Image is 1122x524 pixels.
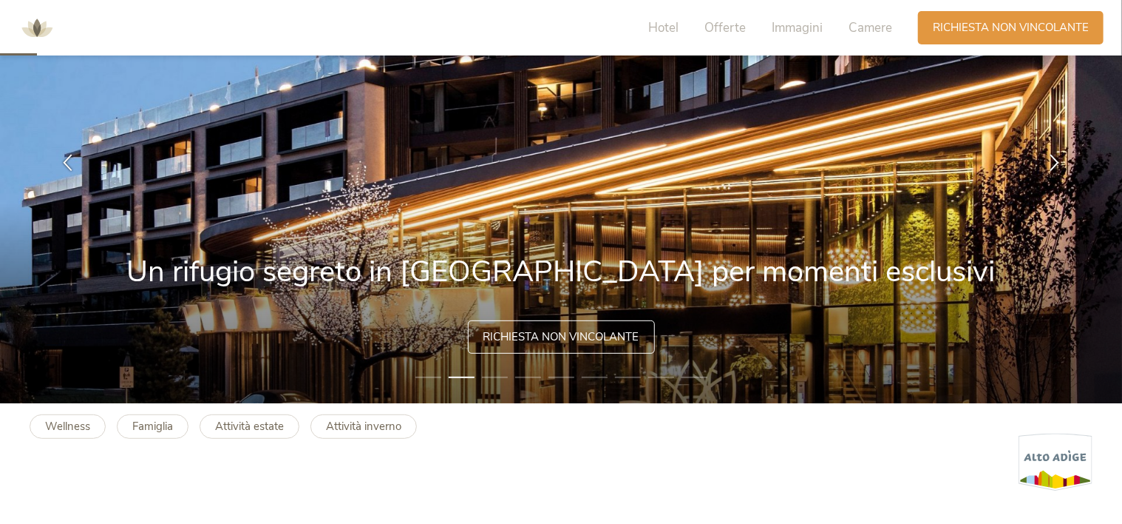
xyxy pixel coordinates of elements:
[117,414,188,439] a: Famiglia
[483,329,639,345] span: Richiesta non vincolante
[1019,433,1092,491] img: Alto Adige
[215,419,284,434] b: Attività estate
[30,414,106,439] a: Wellness
[15,6,59,50] img: AMONTI & LUNARIS Wellnessresort
[326,419,401,434] b: Attività inverno
[933,20,1089,36] span: Richiesta non vincolante
[310,414,417,439] a: Attività inverno
[704,19,746,36] span: Offerte
[132,419,173,434] b: Famiglia
[200,414,299,439] a: Attività estate
[849,19,892,36] span: Camere
[45,419,90,434] b: Wellness
[648,19,679,36] span: Hotel
[15,22,59,33] a: AMONTI & LUNARIS Wellnessresort
[772,19,823,36] span: Immagini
